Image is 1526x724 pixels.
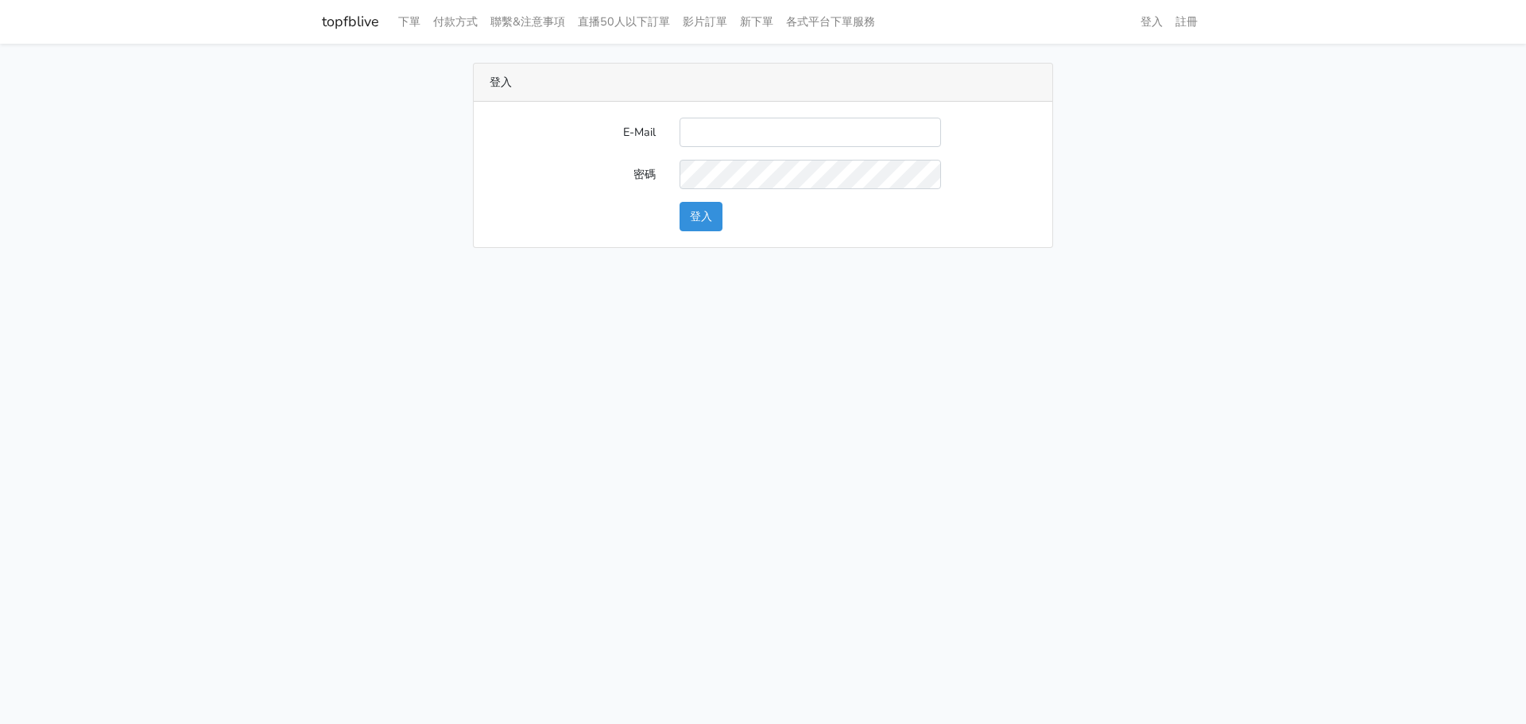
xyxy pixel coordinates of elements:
a: 各式平台下單服務 [780,6,881,37]
a: 影片訂單 [676,6,734,37]
a: 註冊 [1169,6,1204,37]
label: E-Mail [478,118,668,147]
a: 下單 [392,6,427,37]
a: 新下單 [734,6,780,37]
button: 登入 [680,202,722,231]
a: topfblive [322,6,379,37]
a: 登入 [1134,6,1169,37]
div: 登入 [474,64,1052,102]
a: 直播50人以下訂單 [571,6,676,37]
label: 密碼 [478,160,668,189]
a: 聯繫&注意事項 [484,6,571,37]
a: 付款方式 [427,6,484,37]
